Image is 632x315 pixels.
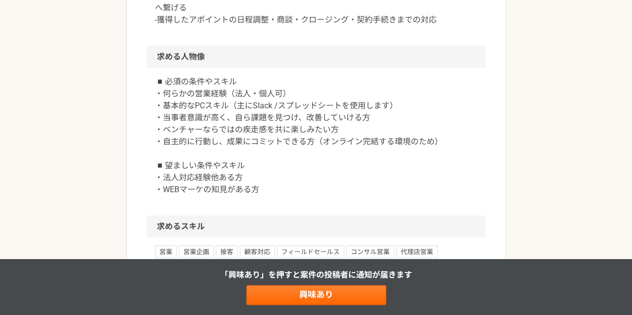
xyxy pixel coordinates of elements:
[147,46,486,68] h2: 求める人物像
[147,216,486,238] h2: 求めるスキル
[179,246,214,258] span: 営業企画
[155,76,478,196] p: ◾️必須の条件やスキル ・何らかの営業経験（法人・個人可） ・基本的なPCスキル（主にSlack /スプレッドシートを使用します） ・当事者意識が高く、自ら課題を見つけ、改善していける方 ・ベン...
[220,269,412,281] p: 「興味あり」を押すと 案件の投稿者に通知が届きます
[155,246,177,258] span: 営業
[346,246,394,258] span: コンサル営業
[216,246,238,258] span: 接客
[396,246,438,258] span: 代理店営業
[246,285,386,305] a: 興味あり
[240,246,275,258] span: 顧客対応
[277,246,344,258] span: フィールドセールス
